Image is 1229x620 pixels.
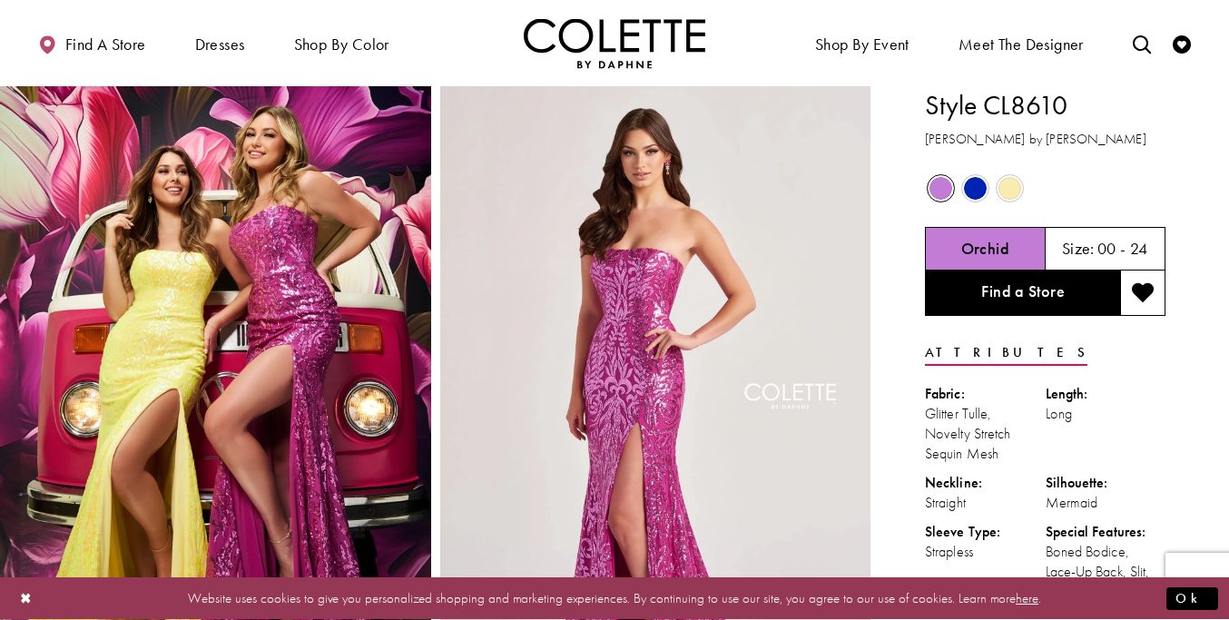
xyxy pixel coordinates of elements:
a: Attributes [925,340,1087,366]
span: Meet the designer [959,35,1084,54]
h5: Chosen color [961,240,1009,258]
div: Fabric: [925,384,1046,404]
div: Sunshine [994,172,1026,204]
div: Straight [925,493,1046,513]
div: Special Features: [1046,522,1166,542]
div: Glitter Tulle, Novelty Stretch Sequin Mesh [925,404,1046,464]
a: Visit Home Page [524,18,705,68]
h5: 00 - 24 [1097,240,1148,258]
a: Meet the designer [954,18,1088,68]
h3: [PERSON_NAME] by [PERSON_NAME] [925,129,1165,150]
h1: Style CL8610 [925,86,1165,124]
a: here [1016,589,1038,607]
button: Close Dialog [11,583,42,615]
div: Royal Blue [959,172,991,204]
div: Long [1046,404,1166,424]
p: Website uses cookies to give you personalized shopping and marketing experiences. By continuing t... [131,586,1098,611]
span: Size: [1062,238,1095,259]
div: Silhouette: [1046,473,1166,493]
a: Find a Store [925,271,1120,316]
img: Colette by Daphne [524,18,705,68]
span: Dresses [191,18,250,68]
div: Product color controls state depends on size chosen [925,172,1165,206]
a: Find a store [34,18,150,68]
span: Shop By Event [815,35,909,54]
span: Shop by color [294,35,389,54]
div: Length: [1046,384,1166,404]
div: Strapless [925,542,1046,562]
button: Submit Dialog [1166,587,1218,610]
span: Shop by color [290,18,394,68]
div: Mermaid [1046,493,1166,513]
span: Find a store [65,35,146,54]
div: Orchid [925,172,957,204]
a: Toggle search [1128,18,1155,68]
span: Dresses [195,35,245,54]
span: Shop By Event [811,18,914,68]
div: Sleeve Type: [925,522,1046,542]
div: Neckline: [925,473,1046,493]
button: Add to wishlist [1120,271,1165,316]
a: Check Wishlist [1168,18,1195,68]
